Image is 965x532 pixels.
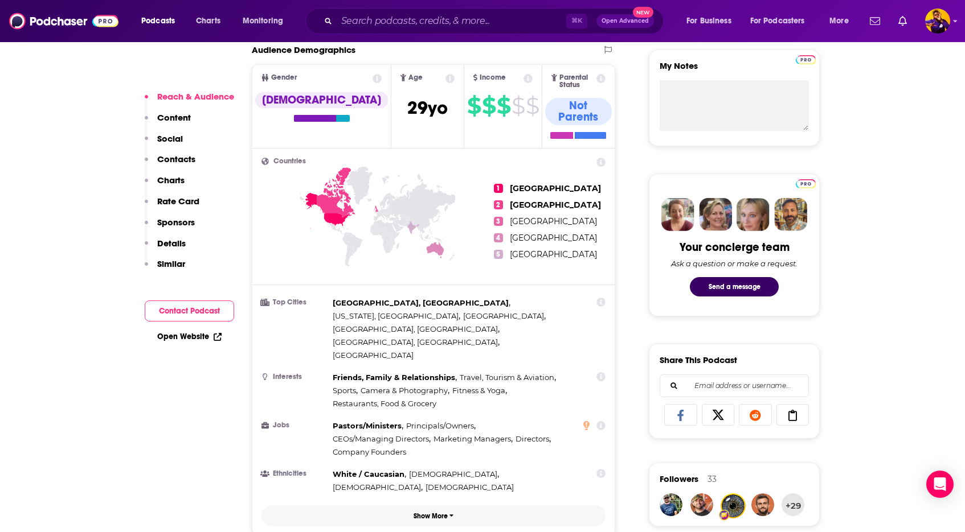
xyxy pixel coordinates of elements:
[333,434,429,443] span: CEOs/Managing Directors
[255,92,388,108] div: [DEMOGRAPHIC_DATA]
[494,250,503,259] span: 5
[796,178,816,188] a: Pro website
[750,13,805,29] span: For Podcasters
[333,399,436,408] span: Restaurants, Food & Grocery
[739,404,772,426] a: Share on Reddit
[545,98,612,125] div: Not Parents
[157,196,199,207] p: Rate Card
[189,12,227,30] a: Charts
[333,298,509,307] span: [GEOGRAPHIC_DATA], [GEOGRAPHIC_DATA]
[660,473,698,484] span: Followers
[261,470,328,477] h3: Ethnicities
[261,505,606,526] button: Show More
[510,216,597,226] span: [GEOGRAPHIC_DATA]
[497,97,510,115] span: $
[796,53,816,64] a: Pro website
[333,419,403,432] span: ,
[566,14,587,28] span: ⌘ K
[196,13,220,29] span: Charts
[333,468,406,481] span: ,
[273,158,306,165] span: Countries
[494,217,503,226] span: 3
[333,336,500,349] span: ,
[494,233,503,242] span: 4
[699,198,732,231] img: Barbara Profile
[333,296,510,310] span: ,
[460,373,554,382] span: Travel, Tourism & Aviation
[510,183,601,193] span: [GEOGRAPHIC_DATA]
[452,384,507,397] span: ,
[776,404,809,426] a: Copy Link
[737,198,770,231] img: Jules Profile
[333,324,498,333] span: [GEOGRAPHIC_DATA], [GEOGRAPHIC_DATA]
[526,97,539,115] span: $
[333,481,423,494] span: ,
[426,482,514,492] span: [DEMOGRAPHIC_DATA]
[157,238,186,249] p: Details
[829,13,849,29] span: More
[145,175,185,196] button: Charts
[718,509,730,521] img: User Badge Icon
[333,421,402,430] span: Pastors/Ministers
[157,332,222,341] a: Open Website
[686,13,731,29] span: For Business
[409,469,497,479] span: [DEMOGRAPHIC_DATA]
[463,310,546,323] span: ,
[157,91,234,102] p: Reach & Audience
[434,434,511,443] span: Marketing Managers
[512,97,525,115] span: $
[406,419,476,432] span: ,
[252,44,355,55] h2: Audience Demographics
[494,200,503,209] span: 2
[660,60,809,80] label: My Notes
[333,373,455,382] span: Friends, Family & Relationships
[157,133,183,144] p: Social
[157,175,185,185] p: Charts
[316,8,674,34] div: Search podcasts, credits, & more...
[702,404,735,426] a: Share on X/Twitter
[782,493,804,516] button: +29
[743,12,821,30] button: open menu
[926,471,954,498] div: Open Intercom Messenger
[145,91,234,112] button: Reach & Audience
[145,217,195,238] button: Sponsors
[482,97,496,115] span: $
[596,14,654,28] button: Open AdvancedNew
[633,7,653,18] span: New
[408,74,423,81] span: Age
[602,18,649,24] span: Open Advanced
[333,432,431,446] span: ,
[145,133,183,154] button: Social
[690,277,779,296] button: Send a message
[480,74,506,81] span: Income
[510,233,597,243] span: [GEOGRAPHIC_DATA]
[774,198,807,231] img: Jon Profile
[660,493,682,516] img: scofugate
[145,154,195,175] button: Contacts
[157,258,185,269] p: Similar
[661,198,694,231] img: Sydney Profile
[460,371,556,384] span: ,
[235,12,298,30] button: open menu
[9,10,118,32] img: Podchaser - Follow, Share and Rate Podcasts
[664,404,697,426] a: Share on Facebook
[261,299,328,306] h3: Top Cities
[680,240,790,254] div: Your concierge team
[333,337,498,347] span: [GEOGRAPHIC_DATA], [GEOGRAPHIC_DATA]
[333,371,457,384] span: ,
[333,447,406,456] span: Company Founders
[414,512,448,520] p: Show More
[751,493,774,516] img: kyleguilfoyle
[690,493,713,516] img: tmccormickiv
[157,154,195,164] p: Contacts
[406,421,474,430] span: Principals/Owners
[865,11,885,31] a: Show notifications dropdown
[678,12,746,30] button: open menu
[243,13,283,29] span: Monitoring
[894,11,911,31] a: Show notifications dropdown
[516,434,549,443] span: Directors
[467,97,481,115] span: $
[157,112,191,123] p: Content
